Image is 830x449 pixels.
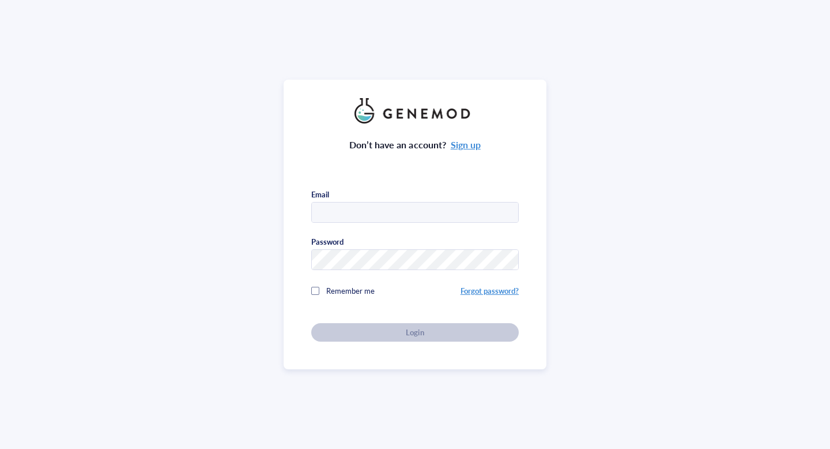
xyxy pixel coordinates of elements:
div: Don’t have an account? [349,137,481,152]
div: Email [311,189,329,200]
img: genemod_logo_light-BcqUzbGq.png [354,98,476,124]
div: Password [311,237,344,247]
a: Forgot password? [461,285,519,296]
span: Remember me [326,285,375,296]
a: Sign up [451,138,481,151]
